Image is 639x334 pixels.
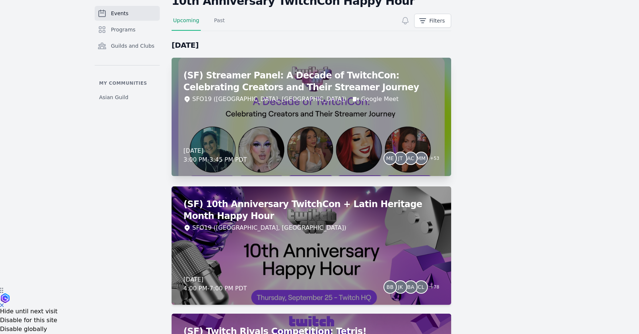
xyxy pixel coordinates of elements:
[172,40,451,50] h2: [DATE]
[407,284,414,290] span: BA
[95,38,160,53] a: Guilds and Clubs
[426,283,439,293] span: + 78
[426,154,439,164] span: + 53
[95,6,160,21] a: Events
[183,198,439,222] h2: (SF) 10th Anniversary TwitchCon + Latin Heritage Month Happy Hour
[361,95,398,104] a: Google Meet
[172,186,451,305] a: (SF) 10th Anniversary TwitchCon + Latin Heritage Month Happy HourSFO19 ([GEOGRAPHIC_DATA], [GEOGR...
[398,156,403,161] span: JT
[386,156,394,161] span: ME
[213,17,226,31] a: Past
[192,223,346,232] div: SFO19 ([GEOGRAPHIC_DATA], [GEOGRAPHIC_DATA])
[95,22,160,37] a: Programs
[172,17,201,31] a: Upcoming
[407,156,414,161] span: AC
[417,156,426,161] span: MM
[111,42,155,50] span: Guilds and Clubs
[192,95,346,104] div: SFO19 ([GEOGRAPHIC_DATA], [GEOGRAPHIC_DATA])
[414,14,451,28] button: Filters
[183,275,247,293] div: [DATE] 4:00 PM - 7:00 PM PDT
[418,284,425,290] span: CL
[99,94,128,101] span: Asian Guild
[95,91,160,104] a: Asian Guild
[183,70,439,93] h2: (SF) Streamer Panel: A Decade of TwitchCon: Celebrating Creators and Their Streamer Journey
[95,80,160,86] p: My communities
[398,284,403,290] span: JK
[172,58,451,176] a: (SF) Streamer Panel: A Decade of TwitchCon: Celebrating Creators and Their Streamer JourneySFO19 ...
[95,6,160,104] nav: Sidebar
[111,10,128,17] span: Events
[399,15,411,27] button: Subscribe
[183,146,247,164] div: [DATE] 3:00 PM - 3:45 PM PDT
[386,284,393,290] span: BB
[111,26,135,33] span: Programs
